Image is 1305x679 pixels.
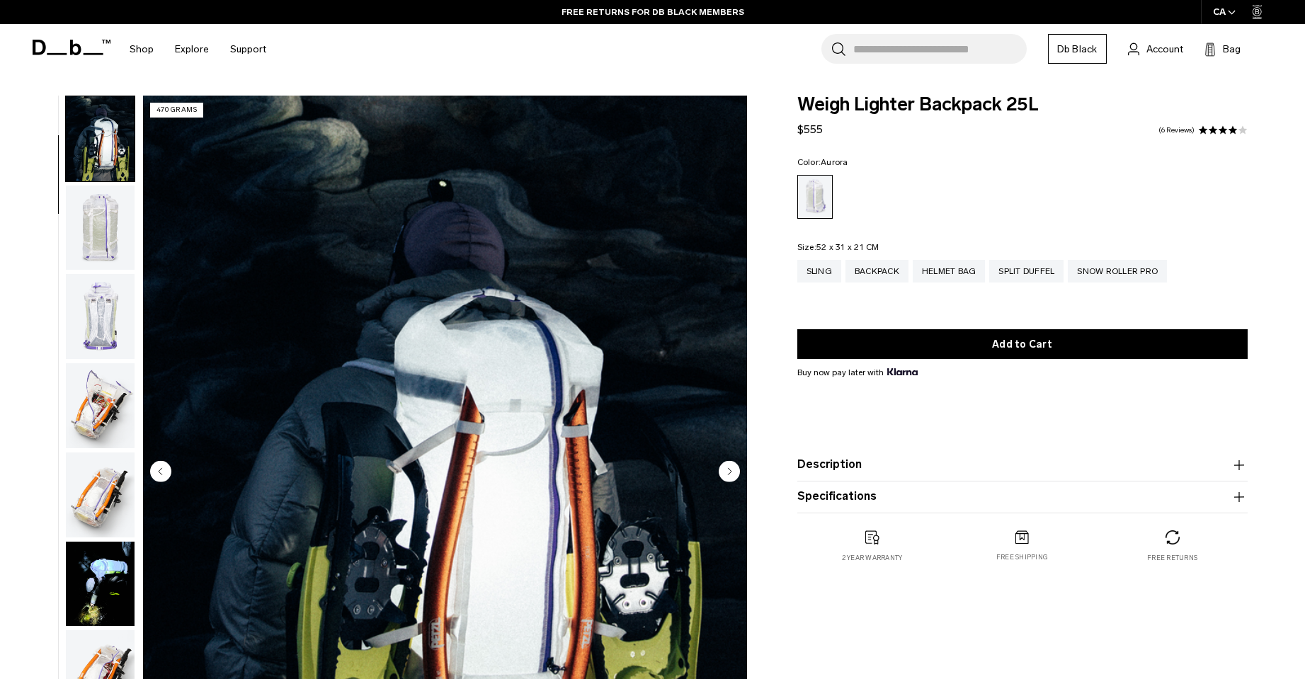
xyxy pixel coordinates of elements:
span: Aurora [821,157,848,167]
a: Aurora [797,175,833,219]
span: Weigh Lighter Backpack 25L [797,96,1248,114]
button: Weigh Lighter Backpack 25L Aurora [65,541,135,627]
a: Sling [797,260,841,283]
span: 52 x 31 x 21 CM [816,242,879,252]
button: Bag [1204,40,1241,57]
button: Add to Cart [797,329,1248,359]
a: Support [230,24,266,74]
button: Specifications [797,489,1248,506]
button: Weigh_Lighter_Backpack_25L_3.png [65,273,135,360]
a: Account [1128,40,1183,57]
p: 470 grams [150,103,204,118]
a: Helmet Bag [913,260,986,283]
a: 6 reviews [1158,127,1195,134]
img: {"height" => 20, "alt" => "Klarna"} [887,368,918,375]
span: $555 [797,122,823,136]
a: FREE RETURNS FOR DB BLACK MEMBERS [562,6,744,18]
span: Account [1146,42,1183,57]
p: Free returns [1147,553,1197,563]
img: Weigh_Lighter_Backpack_25L_Lifestyle_new.png [66,96,135,181]
button: Weigh_Lighter_Backpack_25L_5.png [65,452,135,538]
p: 2 year warranty [842,553,903,563]
a: Backpack [845,260,908,283]
p: Free shipping [996,552,1048,562]
button: Weigh_Lighter_Backpack_25L_2.png [65,185,135,271]
button: Next slide [719,460,740,484]
img: Weigh_Lighter_Backpack_25L_3.png [66,274,135,359]
a: Shop [130,24,154,74]
a: Explore [175,24,209,74]
legend: Size: [797,243,879,251]
a: Split Duffel [989,260,1064,283]
img: Weigh Lighter Backpack 25L Aurora [66,542,135,627]
img: Weigh_Lighter_Backpack_25L_5.png [66,452,135,537]
img: Weigh_Lighter_Backpack_25L_4.png [66,363,135,448]
img: Weigh_Lighter_Backpack_25L_2.png [66,186,135,270]
legend: Color: [797,158,848,166]
a: Snow Roller Pro [1068,260,1167,283]
nav: Main Navigation [119,24,277,74]
span: Bag [1223,42,1241,57]
a: Db Black [1048,34,1107,64]
button: Description [797,457,1248,474]
button: Previous slide [150,460,171,484]
span: Buy now pay later with [797,366,918,379]
button: Weigh_Lighter_Backpack_25L_4.png [65,363,135,449]
button: Weigh_Lighter_Backpack_25L_Lifestyle_new.png [65,96,135,182]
